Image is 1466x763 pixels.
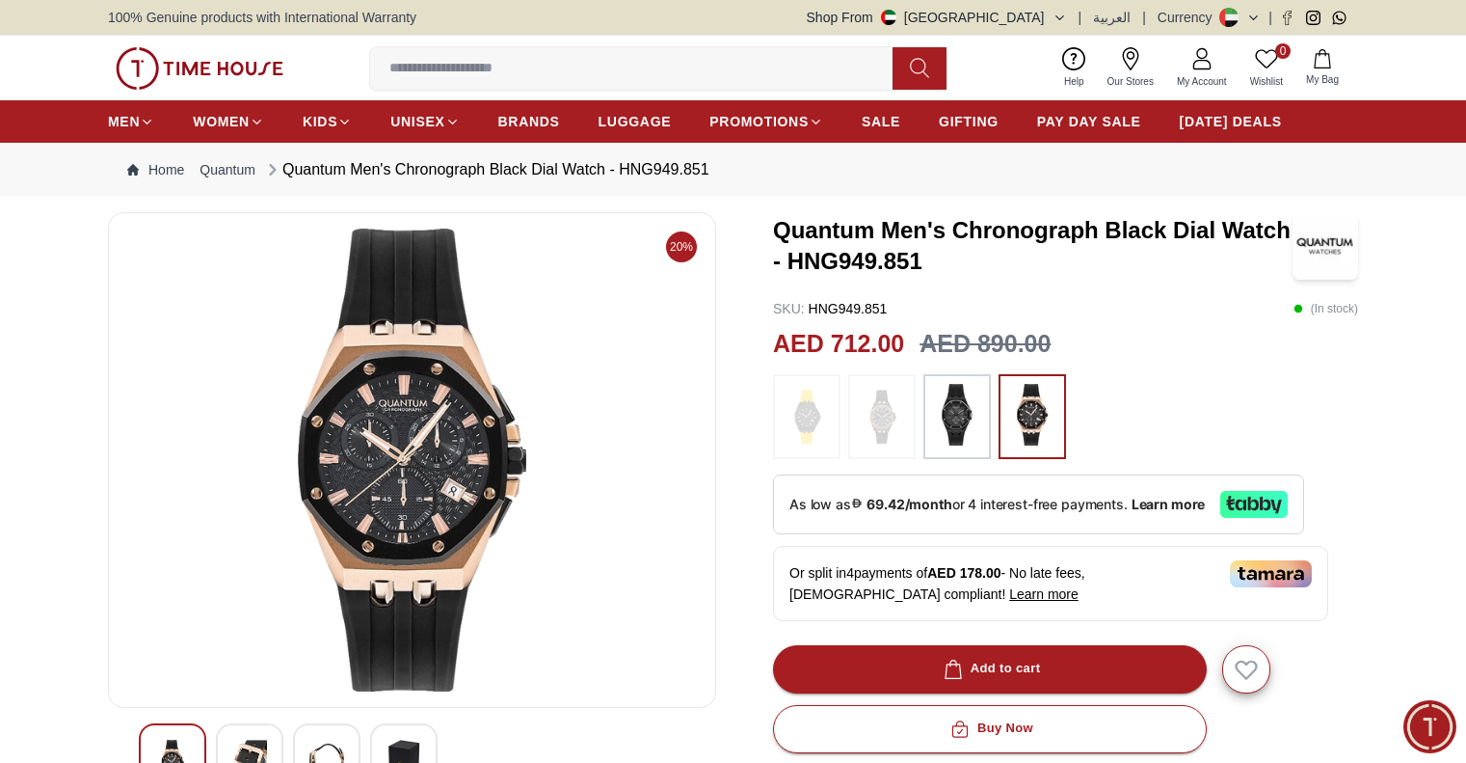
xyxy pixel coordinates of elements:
span: SALE [862,112,900,131]
div: Add to cart [940,658,1041,680]
span: UNISEX [390,112,444,131]
span: WOMEN [193,112,250,131]
span: PROMOTIONS [709,112,809,131]
button: Buy Now [773,705,1207,753]
img: ... [116,47,283,90]
a: PAY DAY SALE [1037,104,1141,139]
span: Wishlist [1242,74,1291,89]
button: العربية [1093,8,1131,27]
span: | [1268,8,1272,27]
a: UNISEX [390,104,459,139]
span: Help [1056,74,1092,89]
img: ... [783,384,831,450]
span: Learn more [1009,586,1079,602]
span: 100% Genuine products with International Warranty [108,8,416,27]
span: KIDS [303,112,337,131]
span: AED 178.00 [927,565,1000,581]
a: MEN [108,104,154,139]
span: My Bag [1298,72,1346,87]
a: PROMOTIONS [709,104,823,139]
button: My Bag [1294,45,1350,91]
img: United Arab Emirates [881,10,896,25]
span: | [1142,8,1146,27]
span: [DATE] DEALS [1180,112,1282,131]
a: Quantum [200,160,255,179]
div: Quantum Men's Chronograph Black Dial Watch - HNG949.851 [263,158,709,181]
span: 0 [1275,43,1291,59]
p: ( In stock ) [1293,299,1358,318]
a: [DATE] DEALS [1180,104,1282,139]
img: Quantum Men's Chronograph Black Dial Watch - HNG949.851 [1293,212,1358,280]
span: SKU : [773,301,805,316]
span: GIFTING [939,112,999,131]
button: Shop From[GEOGRAPHIC_DATA] [807,8,1067,27]
img: ... [1008,384,1056,446]
img: Tamara [1230,560,1312,587]
a: Help [1053,43,1096,93]
a: Whatsapp [1332,11,1346,25]
div: Buy Now [946,718,1033,740]
span: PAY DAY SALE [1037,112,1141,131]
a: Facebook [1280,11,1294,25]
nav: Breadcrumb [108,143,1358,197]
a: WOMEN [193,104,264,139]
div: Chat Widget [1403,700,1456,753]
div: Currency [1158,8,1220,27]
h3: AED 890.00 [920,326,1051,363]
img: ... [858,384,906,450]
span: MEN [108,112,140,131]
a: KIDS [303,104,352,139]
span: LUGGAGE [599,112,672,131]
h2: AED 712.00 [773,326,904,363]
a: SALE [862,104,900,139]
a: GIFTING [939,104,999,139]
span: | [1079,8,1082,27]
img: ... [933,384,981,446]
img: Quantum Men's Black Dial Chronograph Watch - HNG949.654 [124,229,700,692]
a: BRANDS [498,104,560,139]
span: BRANDS [498,112,560,131]
a: Instagram [1306,11,1320,25]
span: My Account [1169,74,1235,89]
a: Home [127,160,184,179]
button: Add to cart [773,645,1207,694]
a: Our Stores [1096,43,1165,93]
p: HNG949.851 [773,299,887,318]
a: LUGGAGE [599,104,672,139]
a: 0Wishlist [1239,43,1294,93]
span: 20% [666,232,697,262]
h3: Quantum Men's Chronograph Black Dial Watch - HNG949.851 [773,215,1293,277]
div: Or split in 4 payments of - No late fees, [DEMOGRAPHIC_DATA] compliant! [773,546,1328,621]
span: Our Stores [1100,74,1161,89]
